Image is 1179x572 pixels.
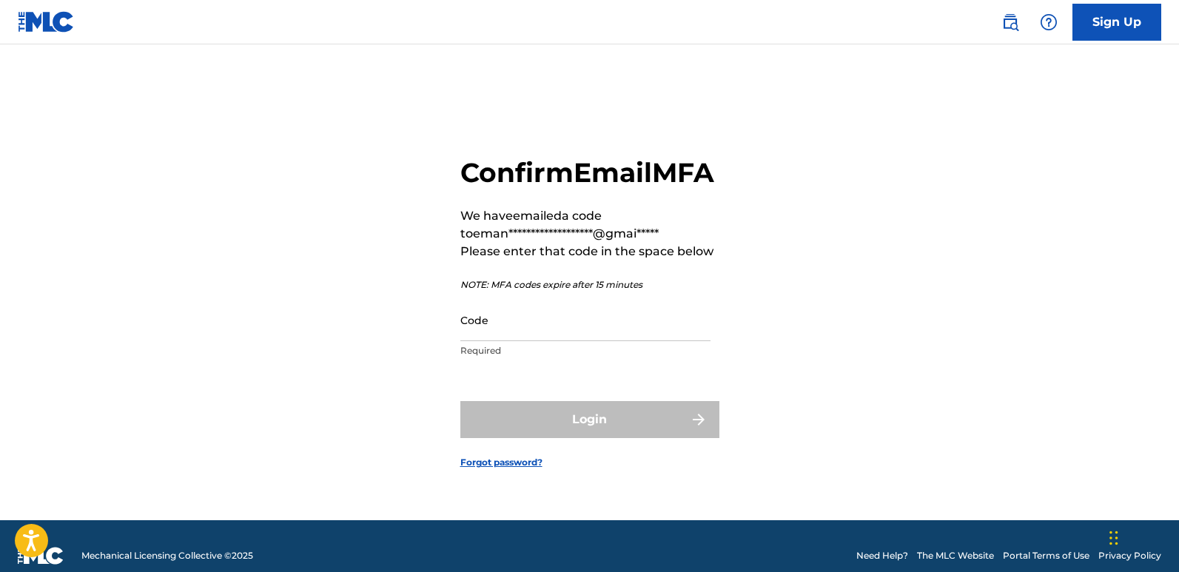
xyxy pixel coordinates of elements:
span: Mechanical Licensing Collective © 2025 [81,549,253,562]
a: Need Help? [856,549,908,562]
div: Chat-Widget [1105,501,1179,572]
p: Please enter that code in the space below [460,243,719,260]
div: Ziehen [1109,516,1118,560]
img: search [1001,13,1019,31]
img: help [1040,13,1058,31]
a: Forgot password? [460,456,543,469]
div: Help [1034,7,1064,37]
a: Privacy Policy [1098,549,1161,562]
a: Public Search [995,7,1025,37]
a: The MLC Website [917,549,994,562]
img: logo [18,547,64,565]
img: MLC Logo [18,11,75,33]
a: Portal Terms of Use [1003,549,1089,562]
h2: Confirm Email MFA [460,156,719,189]
iframe: Chat Widget [1105,501,1179,572]
a: Sign Up [1072,4,1161,41]
p: NOTE: MFA codes expire after 15 minutes [460,278,719,292]
p: Required [460,344,711,357]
